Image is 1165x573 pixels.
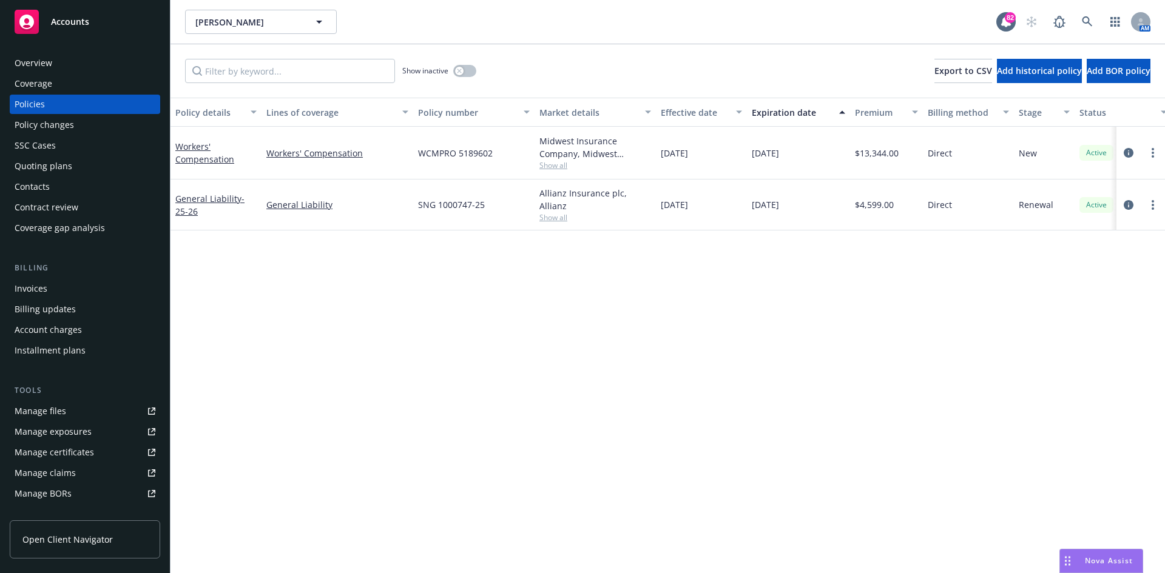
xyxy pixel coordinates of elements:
[266,106,395,119] div: Lines of coverage
[175,193,245,217] a: General Liability
[1005,12,1016,23] div: 82
[418,147,493,159] span: WCMPRO 5189602
[855,106,905,119] div: Premium
[10,136,160,155] a: SSC Cases
[10,401,160,421] a: Manage files
[656,98,747,127] button: Effective date
[10,218,160,238] a: Coverage gap analysis
[1047,10,1072,34] a: Report a Bug
[15,95,45,114] div: Policies
[539,187,651,212] div: Allianz Insurance plc, Allianz
[15,74,52,93] div: Coverage
[10,341,160,360] a: Installment plans
[934,65,992,76] span: Export to CSV
[10,74,160,93] a: Coverage
[15,300,76,319] div: Billing updates
[195,16,300,28] span: [PERSON_NAME]
[10,262,160,274] div: Billing
[997,59,1082,83] button: Add historical policy
[1121,198,1136,212] a: circleInformation
[1019,10,1044,34] a: Start snowing
[855,147,899,159] span: $13,344.00
[1019,147,1037,159] span: New
[175,193,245,217] span: - 25-26
[266,198,408,211] a: General Liability
[1084,147,1109,158] span: Active
[10,156,160,176] a: Quoting plans
[747,98,850,127] button: Expiration date
[413,98,535,127] button: Policy number
[928,106,996,119] div: Billing method
[539,160,651,170] span: Show all
[752,147,779,159] span: [DATE]
[15,156,72,176] div: Quoting plans
[15,115,74,135] div: Policy changes
[15,401,66,421] div: Manage files
[1146,146,1160,160] a: more
[1060,549,1075,572] div: Drag to move
[1087,65,1150,76] span: Add BOR policy
[1059,549,1143,573] button: Nova Assist
[661,198,688,211] span: [DATE]
[1079,106,1153,119] div: Status
[10,443,160,462] a: Manage certificates
[10,95,160,114] a: Policies
[10,384,160,397] div: Tools
[10,198,160,217] a: Contract review
[10,5,160,39] a: Accounts
[1075,10,1099,34] a: Search
[1014,98,1075,127] button: Stage
[15,443,94,462] div: Manage certificates
[1019,106,1056,119] div: Stage
[15,218,105,238] div: Coverage gap analysis
[752,106,832,119] div: Expiration date
[539,106,638,119] div: Market details
[10,53,160,73] a: Overview
[10,279,160,298] a: Invoices
[15,177,50,196] div: Contacts
[51,17,89,27] span: Accounts
[15,422,92,441] div: Manage exposures
[923,98,1014,127] button: Billing method
[10,463,160,483] a: Manage claims
[15,198,78,217] div: Contract review
[1087,59,1150,83] button: Add BOR policy
[855,198,894,211] span: $4,599.00
[22,533,113,546] span: Open Client Navigator
[10,504,160,524] a: Summary of insurance
[997,65,1082,76] span: Add historical policy
[15,279,47,298] div: Invoices
[10,300,160,319] a: Billing updates
[175,106,243,119] div: Policy details
[266,147,408,159] a: Workers' Compensation
[15,53,52,73] div: Overview
[661,147,688,159] span: [DATE]
[15,136,56,155] div: SSC Cases
[15,341,86,360] div: Installment plans
[661,106,729,119] div: Effective date
[10,320,160,340] a: Account charges
[850,98,923,127] button: Premium
[418,198,485,211] span: SNG 1000747-25
[10,484,160,503] a: Manage BORs
[10,422,160,441] a: Manage exposures
[15,484,72,503] div: Manage BORs
[10,177,160,196] a: Contacts
[262,98,413,127] button: Lines of coverage
[928,198,952,211] span: Direct
[1103,10,1127,34] a: Switch app
[752,198,779,211] span: [DATE]
[1019,198,1053,211] span: Renewal
[15,504,107,524] div: Summary of insurance
[1084,199,1109,210] span: Active
[15,320,82,340] div: Account charges
[185,59,395,83] input: Filter by keyword...
[402,65,448,76] span: Show inactive
[185,10,337,34] button: [PERSON_NAME]
[934,59,992,83] button: Export to CSV
[418,106,516,119] div: Policy number
[175,141,234,165] a: Workers' Compensation
[535,98,656,127] button: Market details
[171,98,262,127] button: Policy details
[928,147,952,159] span: Direct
